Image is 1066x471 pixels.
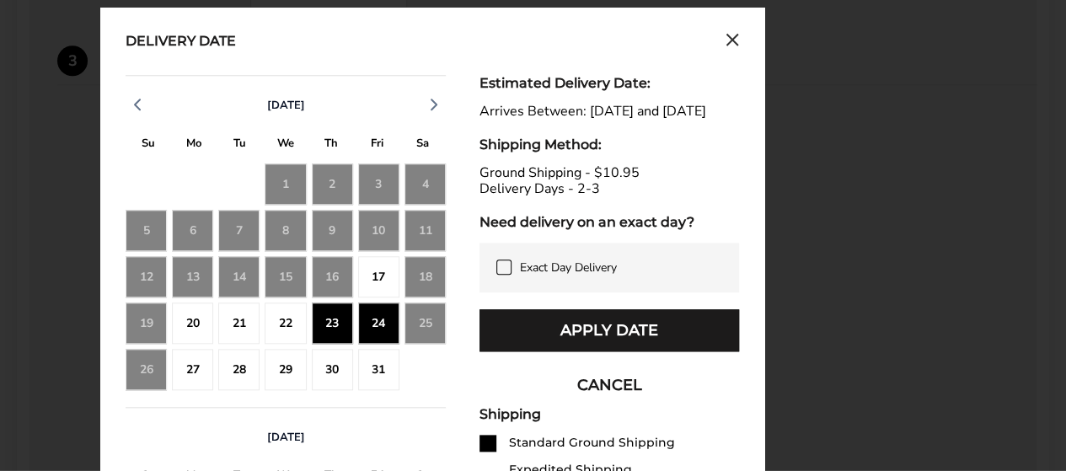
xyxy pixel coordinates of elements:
[263,132,308,158] div: W
[217,132,263,158] div: T
[520,260,617,276] span: Exact Day Delivery
[726,33,739,51] button: Close calendar
[479,165,739,197] div: Ground Shipping - $10.95 Delivery Days - 2-3
[479,136,739,153] div: Shipping Method:
[171,132,217,158] div: M
[479,214,739,230] div: Need delivery on an exact day?
[308,132,354,158] div: T
[126,132,171,158] div: S
[400,132,446,158] div: S
[267,98,305,113] span: [DATE]
[260,430,312,445] button: [DATE]
[509,435,675,451] div: Standard Ground Shipping
[479,104,739,120] div: Arrives Between: [DATE] and [DATE]
[479,75,739,91] div: Estimated Delivery Date:
[479,406,739,422] div: Shipping
[479,364,739,406] button: CANCEL
[479,309,739,351] button: Apply Date
[267,430,305,445] span: [DATE]
[260,98,312,113] button: [DATE]
[126,33,236,51] div: Delivery Date
[354,132,399,158] div: F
